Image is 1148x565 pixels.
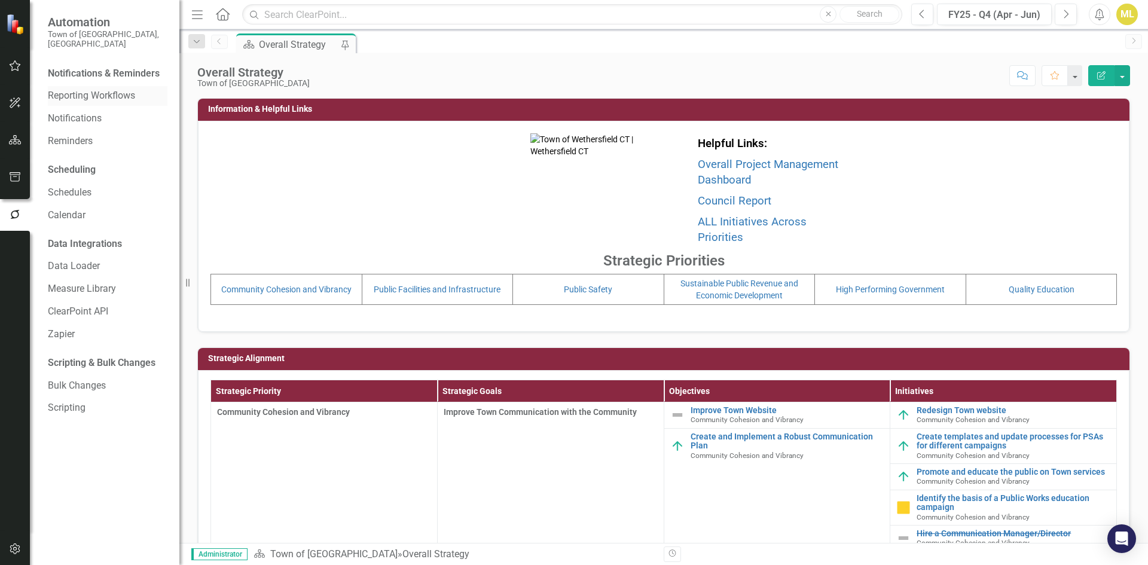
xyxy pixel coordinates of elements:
[603,252,725,269] strong: Strategic Priorities
[896,439,911,453] img: On Target
[48,259,167,273] a: Data Loader
[670,408,685,422] img: Not Defined
[664,402,890,429] td: Double-Click to Edit Right Click for Context Menu
[48,401,167,415] a: Scripting
[670,439,685,453] img: On Target
[691,406,884,415] a: Improve Town Website
[564,285,612,294] a: Public Safety
[259,37,338,52] div: Overall Strategy
[917,432,1110,451] a: Create templates and update processes for PSAs for different campaigns
[941,8,1048,22] div: FY25 - Q4 (Apr - Jun)
[839,6,899,23] button: Search
[48,135,167,148] a: Reminders
[917,529,1110,538] a: Hire a Communication Manager/Director
[48,67,160,81] div: Notifications & Reminders
[48,328,167,341] a: Zapier
[48,89,167,103] a: Reporting Workflows
[48,209,167,222] a: Calendar
[890,464,1117,490] td: Double-Click to Edit Right Click for Context Menu
[890,525,1117,551] td: Double-Click to Edit Right Click for Context Menu
[217,407,350,417] span: Community Cohesion and Vibrancy
[48,282,167,296] a: Measure Library
[917,494,1110,512] a: Identify the basis of a Public Works education campaign
[836,285,945,294] a: High Performing Government
[896,531,911,545] img: Not Defined
[254,548,655,561] div: »
[48,305,167,319] a: ClearPoint API
[374,285,500,294] a: Public Facilities and Infrastructure
[896,408,911,422] img: On Target
[917,468,1110,477] a: Promote and educate the public on Town services
[242,4,902,25] input: Search ClearPoint...
[197,66,310,79] div: Overall Strategy
[917,406,1110,415] a: Redesign Town website
[857,9,883,19] span: Search
[48,112,167,126] a: Notifications
[917,513,1030,521] span: Community Cohesion and Vibrancy
[48,186,167,200] a: Schedules
[444,406,658,418] span: Improve Town Communication with the Community
[691,451,804,460] span: Community Cohesion and Vibrancy
[890,402,1117,429] td: Double-Click to Edit Right Click for Context Menu
[402,548,469,560] div: Overall Strategy
[917,477,1030,485] span: Community Cohesion and Vibrancy
[48,163,96,177] div: Scheduling
[890,428,1117,463] td: Double-Click to Edit Right Click for Context Menu
[208,354,1123,363] h3: Strategic Alignment
[48,29,167,49] small: Town of [GEOGRAPHIC_DATA], [GEOGRAPHIC_DATA]
[698,137,767,150] strong: Helpful Links:
[530,133,645,248] img: Town of Wethersfield CT | Wethersfield CT
[197,79,310,88] div: Town of [GEOGRAPHIC_DATA]
[896,469,911,484] img: On Target
[48,237,122,251] div: Data Integrations
[1107,524,1136,553] div: Open Intercom Messenger
[917,539,1030,547] span: Community Cohesion and Vibrancy
[698,215,807,245] a: ALL Initiatives Across Priorities
[896,500,911,515] img: On Hold
[48,356,155,370] div: Scripting & Bulk Changes
[48,379,167,393] a: Bulk Changes
[698,194,771,207] a: Council Report
[698,158,838,187] a: Overall Project Management Dashboard
[937,4,1052,25] button: FY25 - Q4 (Apr - Jun)
[48,15,167,29] span: Automation
[691,432,884,451] a: Create and Implement a Robust Communication Plan
[191,548,248,560] span: Administrator
[917,451,1030,460] span: Community Cohesion and Vibrancy
[6,13,27,34] img: ClearPoint Strategy
[680,279,798,300] a: Sustainable Public Revenue and Economic Development
[917,416,1030,424] span: Community Cohesion and Vibrancy
[270,548,398,560] a: Town of [GEOGRAPHIC_DATA]
[1116,4,1138,25] button: ML
[208,105,1123,114] h3: Information & Helpful Links
[691,416,804,424] span: Community Cohesion and Vibrancy
[221,285,352,294] a: Community Cohesion and Vibrancy
[1009,285,1074,294] a: Quality Education
[890,490,1117,525] td: Double-Click to Edit Right Click for Context Menu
